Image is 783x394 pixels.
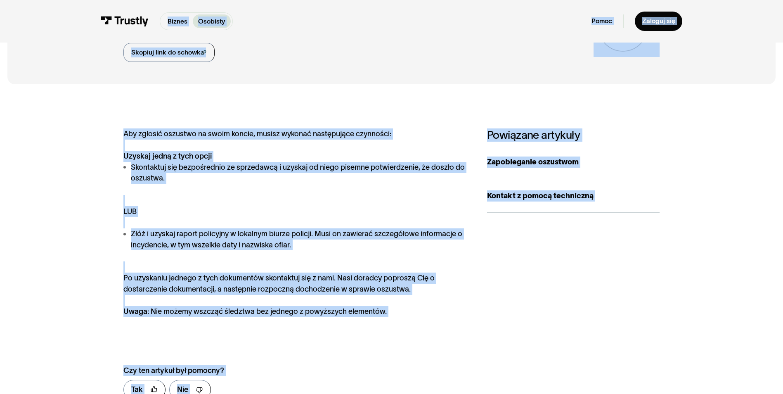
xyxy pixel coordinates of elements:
[123,130,391,160] font: Aby zgłosić oszustwo na swoim koncie, musisz wykonać następujące czynności:
[123,307,147,316] strong: Uwaga
[198,17,225,26] p: Osobisty
[162,14,193,28] a: Biznes
[123,365,449,376] div: Czy ten artykuł był pomocny?
[123,228,468,251] li: Złóż i uzyskaj raport policyjny w lokalnym biurze policji. Musi on zawierać szczegółowe informacj...
[131,47,204,57] div: Skopiuj link do schowka
[487,179,660,213] a: Kontakt z pomocą techniczną
[101,16,149,26] img: Trustly Logo
[487,157,660,168] div: Zapobieganie oszustwom
[123,207,137,216] font: LUB
[591,17,612,25] a: Pomoc
[635,12,683,31] a: Zaloguj się
[123,152,212,160] strong: Uzyskaj jedną z tych opcji
[123,274,435,316] font: Po uzyskaniu jednego z tych dokumentów skontaktuj się z nami. Nasi doradcy poproszą Cię o dostarc...
[193,14,231,28] a: Osobisty
[168,17,187,26] p: Biznes
[487,190,660,202] div: Kontakt z pomocą techniczną
[487,145,660,179] a: Zapobieganie oszustwom
[487,128,660,142] h3: Powiązane artykuły
[123,43,214,62] a: Skopiuj link do schowka
[642,17,675,25] div: Zaloguj się
[123,162,468,184] li: Skontaktuj się bezpośrednio ze sprzedawcą i uzyskaj od niego pisemne potwierdzenie, że doszło do ...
